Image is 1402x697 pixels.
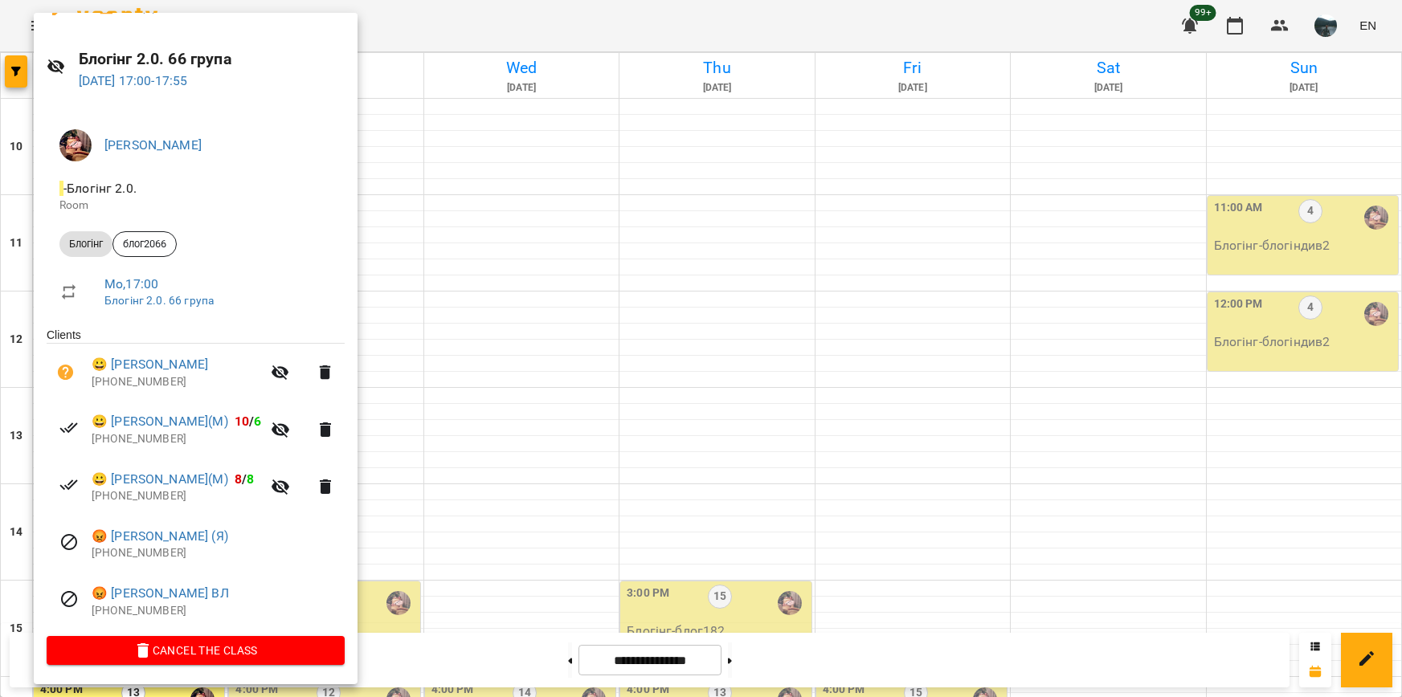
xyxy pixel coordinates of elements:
svg: Paid [59,475,79,495]
svg: Visit canceled [59,532,79,552]
a: Mo , 17:00 [104,276,158,291]
img: 2a048b25d2e557de8b1a299ceab23d88.jpg [59,129,92,161]
p: [PHONE_NUMBER] [92,431,261,447]
a: 😀 [PERSON_NAME] [92,355,208,374]
span: Блогінг [59,237,112,251]
span: 8 [235,471,242,487]
span: 8 [247,471,254,487]
div: блог2066 [112,231,177,257]
span: 10 [235,414,249,429]
p: [PHONE_NUMBER] [92,603,345,619]
a: 😀 [PERSON_NAME](М) [92,412,228,431]
a: 😡 [PERSON_NAME] (Я) [92,527,228,546]
button: Unpaid. Bill the attendance? [47,353,85,392]
h6: Блогінг 2.0. 66 група [79,47,345,71]
a: [PERSON_NAME] [104,137,202,153]
svg: Paid [59,418,79,438]
button: Cancel the class [47,636,345,665]
p: [PHONE_NUMBER] [92,545,345,561]
span: блог2066 [113,237,176,251]
p: [PHONE_NUMBER] [92,374,261,390]
svg: Visit canceled [59,589,79,609]
b: / [235,471,254,487]
a: 😀 [PERSON_NAME](М) [92,470,228,489]
ul: Clients [47,327,345,636]
a: Блогінг 2.0. 66 група [104,294,214,307]
span: 6 [254,414,261,429]
a: 😡 [PERSON_NAME] ВЛ [92,584,229,603]
span: Cancel the class [59,641,332,660]
p: Room [59,198,332,214]
a: [DATE] 17:00-17:55 [79,73,188,88]
b: / [235,414,262,429]
p: [PHONE_NUMBER] [92,488,261,504]
span: - Блогінг 2.0. [59,181,140,196]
